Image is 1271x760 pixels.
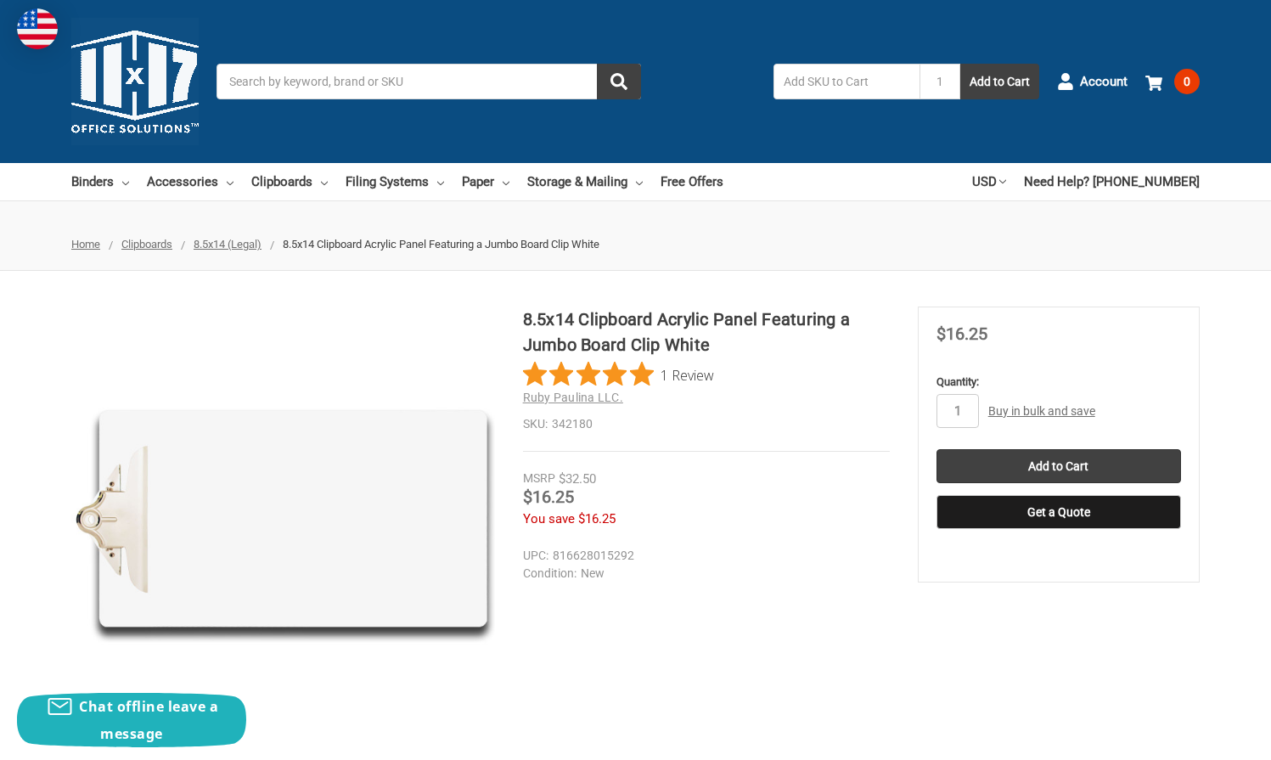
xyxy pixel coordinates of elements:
[972,163,1006,200] a: USD
[79,697,218,743] span: Chat offline leave a message
[936,374,1181,391] label: Quantity:
[523,547,882,565] dd: 816628015292
[1080,72,1128,92] span: Account
[988,404,1095,418] a: Buy in bulk and save
[17,693,246,747] button: Chat offline leave a message
[251,163,328,200] a: Clipboards
[217,64,641,99] input: Search by keyword, brand or SKU
[1057,59,1128,104] a: Account
[936,495,1181,529] button: Get a Quote
[17,8,58,49] img: duty and tax information for United States
[523,547,548,565] dt: UPC:
[936,324,987,344] span: $16.25
[71,163,129,200] a: Binders
[346,163,444,200] a: Filing Systems
[523,391,623,404] a: Ruby Paulina LLC.
[462,163,509,200] a: Paper
[194,238,262,251] a: 8.5x14 (Legal)
[523,470,555,487] div: MSRP
[523,565,882,583] dd: New
[523,362,714,387] button: Rated 5 out of 5 stars from 1 reviews. Jump to reviews.
[1174,69,1200,94] span: 0
[1145,59,1200,104] a: 0
[523,511,575,526] span: You save
[661,163,723,200] a: Free Offers
[527,163,643,200] a: Storage & Mailing
[147,163,233,200] a: Accessories
[71,238,100,251] a: Home
[523,487,574,507] span: $16.25
[283,238,599,251] span: 8.5x14 Clipboard Acrylic Panel Featuring a Jumbo Board Clip White
[523,415,548,433] dt: SKU:
[936,449,1181,483] input: Add to Cart
[773,64,920,99] input: Add SKU to Cart
[71,18,199,145] img: 11x17.com
[523,565,576,583] dt: Condition:
[661,362,714,387] span: 1 Review
[1131,714,1271,760] iframe: Google Customer Reviews
[523,307,890,357] h1: 8.5x14 Clipboard Acrylic Panel Featuring a Jumbo Board Clip White
[1024,163,1200,200] a: Need Help? [PHONE_NUMBER]
[559,471,596,487] span: $32.50
[121,238,172,251] a: Clipboards
[578,511,616,526] span: $16.25
[960,64,1039,99] button: Add to Cart
[71,307,495,730] img: 8.5x14 Clipboard Acrylic Panel Featuring a Jumbo Board Clip White
[523,415,890,433] dd: 342180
